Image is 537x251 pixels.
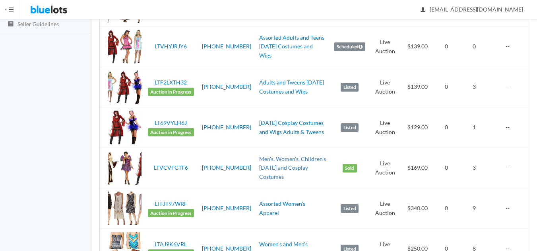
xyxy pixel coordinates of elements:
td: -- [491,27,529,67]
span: Auction in Progress [148,128,194,137]
a: LTAJ9K6VRL [155,241,187,247]
td: 0 [436,107,457,148]
a: [PHONE_NUMBER] [202,83,251,90]
td: 3 [457,67,491,107]
a: Assorted Women's Apparel [259,200,305,216]
ion-icon: person [419,6,427,14]
td: Live Auction [370,67,400,107]
td: $129.00 [400,107,435,148]
a: LT69VYLH6J [155,119,187,126]
a: Adults and Tweens [DATE] Costumes and Wigs [259,79,324,95]
td: 0 [436,188,457,229]
td: 9 [457,188,491,229]
td: Live Auction [370,148,400,188]
a: [PHONE_NUMBER] [202,164,251,171]
td: -- [491,107,529,148]
ion-icon: list box [7,21,15,28]
td: $139.00 [400,27,435,67]
a: [PHONE_NUMBER] [202,124,251,130]
a: [PHONE_NUMBER] [202,43,251,50]
a: [PHONE_NUMBER] [202,205,251,211]
label: Scheduled [334,42,365,51]
label: Listed [341,123,359,132]
label: Sold [343,164,357,172]
a: [DATE] Cosplay Costumes and Wigs Adults & Tweens [259,119,324,135]
td: Live Auction [370,27,400,67]
span: Seller Guidelines [17,21,59,27]
span: [EMAIL_ADDRESS][DOMAIN_NAME] [421,6,523,13]
td: 1 [457,107,491,148]
label: Listed [341,204,359,213]
td: 0 [457,27,491,67]
a: LTVHYJRJY6 [155,43,187,50]
a: Men's, Women's, Children's [DATE] and Cosplay Costumes [259,155,326,180]
td: $169.00 [400,148,435,188]
td: Live Auction [370,188,400,229]
span: Auction in Progress [148,88,194,96]
td: $340.00 [400,188,435,229]
td: Live Auction [370,107,400,148]
a: Assorted Adults and Teens [DATE] Costumes and Wigs [259,34,324,59]
td: -- [491,67,529,107]
span: Auction in Progress [148,209,194,218]
td: 0 [436,148,457,188]
td: -- [491,148,529,188]
a: LTF2LXTH32 [155,79,187,86]
td: 0 [436,27,457,67]
td: 3 [457,148,491,188]
label: Listed [341,83,359,92]
td: $139.00 [400,67,435,107]
td: 0 [436,67,457,107]
a: LTFJT97WRF [155,200,187,207]
td: -- [491,188,529,229]
a: LTVCVFGTF6 [154,164,188,171]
